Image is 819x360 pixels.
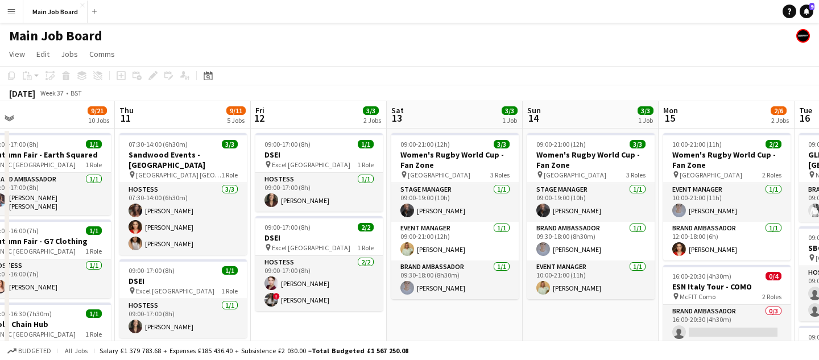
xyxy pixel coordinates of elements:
[119,133,247,255] app-job-card: 07:30-14:00 (6h30m)3/3Sandwood Events - [GEOGRAPHIC_DATA] [GEOGRAPHIC_DATA] [GEOGRAPHIC_DATA] - [...
[680,292,715,301] span: McFIT Como
[6,345,53,357] button: Budgeted
[63,346,90,355] span: All jobs
[18,347,51,355] span: Budgeted
[766,140,781,148] span: 2/2
[255,256,383,311] app-card-role: Hostess2/209:00-17:00 (8h)[PERSON_NAME]![PERSON_NAME]
[88,116,109,125] div: 10 Jobs
[663,150,791,170] h3: Women's Rugby World Cup - Fan Zone
[363,106,379,115] span: 3/3
[638,116,653,125] div: 1 Job
[86,226,102,235] span: 1/1
[255,105,264,115] span: Fri
[680,171,742,179] span: [GEOGRAPHIC_DATA]
[61,49,78,59] span: Jobs
[5,47,30,61] a: View
[672,140,722,148] span: 10:00-21:00 (11h)
[357,243,374,252] span: 1 Role
[544,171,606,179] span: [GEOGRAPHIC_DATA]
[272,160,350,169] span: Excel [GEOGRAPHIC_DATA]
[221,287,238,295] span: 1 Role
[255,150,383,160] h3: DSEI
[527,222,655,260] app-card-role: Brand Ambassador1/109:30-18:00 (8h30m)[PERSON_NAME]
[661,111,678,125] span: 15
[391,105,404,115] span: Sat
[663,133,791,260] app-job-card: 10:00-21:00 (11h)2/2Women's Rugby World Cup - Fan Zone [GEOGRAPHIC_DATA]2 RolesEvent Manager1/110...
[796,29,810,43] app-user-avatar: experience staff
[226,106,246,115] span: 9/11
[9,27,102,44] h1: Main Job Board
[221,171,238,179] span: 1 Role
[762,171,781,179] span: 2 Roles
[762,292,781,301] span: 2 Roles
[358,140,374,148] span: 1/1
[85,247,102,255] span: 1 Role
[358,223,374,231] span: 2/2
[32,47,54,61] a: Edit
[85,160,102,169] span: 1 Role
[119,299,247,338] app-card-role: Hostess1/109:00-17:00 (8h)[PERSON_NAME]
[771,116,789,125] div: 2 Jobs
[255,173,383,212] app-card-role: Hostess1/109:00-17:00 (8h)[PERSON_NAME]
[527,183,655,222] app-card-role: Stage Manager1/109:00-19:00 (10h)[PERSON_NAME]
[119,276,247,286] h3: DSEI
[363,116,381,125] div: 2 Jobs
[391,222,519,260] app-card-role: Event Manager1/109:00-21:00 (12h)[PERSON_NAME]
[264,223,311,231] span: 09:00-17:00 (8h)
[23,1,88,23] button: Main Job Board
[526,111,541,125] span: 14
[9,49,25,59] span: View
[129,266,175,275] span: 09:00-17:00 (8h)
[494,140,510,148] span: 3/3
[86,140,102,148] span: 1/1
[391,183,519,222] app-card-role: Stage Manager1/109:00-19:00 (10h)[PERSON_NAME]
[536,140,586,148] span: 09:00-21:00 (12h)
[800,5,813,18] a: 9
[663,105,678,115] span: Mon
[71,89,82,97] div: BST
[118,111,134,125] span: 11
[227,116,245,125] div: 5 Jobs
[255,233,383,243] h3: DSEI
[56,47,82,61] a: Jobs
[89,49,115,59] span: Comms
[255,133,383,212] app-job-card: 09:00-17:00 (8h)1/1DSEI Excel [GEOGRAPHIC_DATA]1 RoleHostess1/109:00-17:00 (8h)[PERSON_NAME]
[771,106,787,115] span: 2/6
[9,88,35,99] div: [DATE]
[527,105,541,115] span: Sun
[119,259,247,338] app-job-card: 09:00-17:00 (8h)1/1DSEI Excel [GEOGRAPHIC_DATA]1 RoleHostess1/109:00-17:00 (8h)[PERSON_NAME]
[273,293,280,300] span: !
[100,346,408,355] div: Salary £1 379 783.68 + Expenses £185 436.40 + Subsistence £2 030.00 =
[527,150,655,170] h3: Women's Rugby World Cup - Fan Zone
[502,116,517,125] div: 1 Job
[663,222,791,260] app-card-role: Brand Ambassador1/112:00-18:00 (6h)[PERSON_NAME]
[391,150,519,170] h3: Women's Rugby World Cup - Fan Zone
[391,133,519,299] app-job-card: 09:00-21:00 (12h)3/3Women's Rugby World Cup - Fan Zone [GEOGRAPHIC_DATA]3 RolesStage Manager1/109...
[129,140,188,148] span: 07:30-14:00 (6h30m)
[119,150,247,170] h3: Sandwood Events - [GEOGRAPHIC_DATA]
[38,89,66,97] span: Week 37
[119,105,134,115] span: Thu
[809,3,814,10] span: 9
[672,272,731,280] span: 16:00-20:30 (4h30m)
[638,106,653,115] span: 3/3
[36,49,49,59] span: Edit
[626,171,646,179] span: 3 Roles
[86,309,102,318] span: 1/1
[490,171,510,179] span: 3 Roles
[85,47,119,61] a: Comms
[797,111,812,125] span: 16
[136,171,221,179] span: [GEOGRAPHIC_DATA] [GEOGRAPHIC_DATA] - [STREET_ADDRESS]
[527,133,655,299] div: 09:00-21:00 (12h)3/3Women's Rugby World Cup - Fan Zone [GEOGRAPHIC_DATA]3 RolesStage Manager1/109...
[264,140,311,148] span: 09:00-17:00 (8h)
[663,183,791,222] app-card-role: Event Manager1/110:00-21:00 (11h)[PERSON_NAME]
[663,282,791,292] h3: ESN Italy Tour - COMO
[85,330,102,338] span: 1 Role
[272,243,350,252] span: Excel [GEOGRAPHIC_DATA]
[254,111,264,125] span: 12
[357,160,374,169] span: 1 Role
[255,216,383,311] app-job-card: 09:00-17:00 (8h)2/2DSEI Excel [GEOGRAPHIC_DATA]1 RoleHostess2/209:00-17:00 (8h)[PERSON_NAME]![PER...
[630,140,646,148] span: 3/3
